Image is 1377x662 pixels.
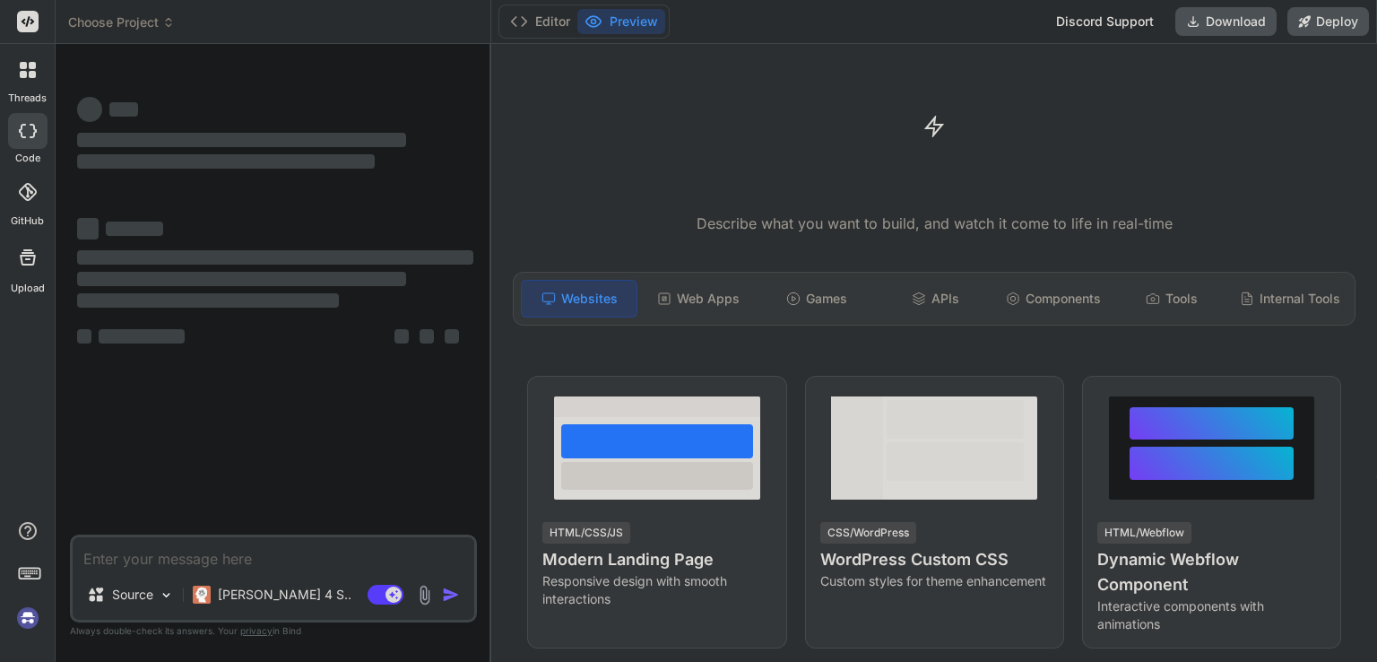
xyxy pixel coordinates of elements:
span: ‌ [77,293,339,308]
label: GitHub [11,213,44,229]
h4: Modern Landing Page [542,547,771,572]
span: ‌ [420,329,434,344]
img: Claude 4 Sonnet [193,586,211,604]
div: Internal Tools [1233,280,1347,318]
div: Tools [1114,280,1229,318]
h4: WordPress Custom CSS [820,547,1049,572]
span: Choose Project [68,13,175,31]
div: Games [759,280,874,318]
span: ‌ [77,272,406,286]
button: Editor [503,9,577,34]
img: icon [442,586,460,604]
div: Web Apps [641,280,756,318]
div: Websites [521,280,637,318]
button: Deploy [1287,7,1369,36]
label: Upload [11,281,45,296]
div: HTML/Webflow [1097,522,1191,544]
p: Custom styles for theme enhancement [820,572,1049,590]
div: Components [996,280,1111,318]
span: ‌ [99,329,185,344]
div: HTML/CSS/JS [542,522,630,544]
button: Preview [577,9,665,34]
img: signin [13,603,43,633]
img: Pick Models [159,588,174,603]
span: privacy [240,625,273,636]
p: Describe what you want to build, and watch it come to life in real-time [502,213,1366,236]
span: ‌ [77,218,99,240]
label: threads [8,91,47,106]
span: ‌ [77,250,473,265]
p: Interactive components with animations [1097,597,1326,633]
label: code [15,151,40,166]
h1: Turn ideas into code instantly [502,170,1366,202]
div: APIs [878,280,992,318]
span: ‌ [445,329,459,344]
p: Always double-check its answers. Your in Bind [70,623,477,640]
span: ‌ [77,154,375,169]
button: Download [1175,7,1277,36]
span: ‌ [394,329,409,344]
span: ‌ [77,329,91,344]
p: Source [112,586,153,604]
div: Discord Support [1045,7,1165,36]
span: ‌ [77,133,406,147]
h4: Dynamic Webflow Component [1097,547,1326,597]
p: Responsive design with smooth interactions [542,572,771,608]
span: ‌ [106,222,163,236]
span: ‌ [109,102,138,117]
div: CSS/WordPress [820,522,916,544]
img: attachment [414,585,435,605]
p: [PERSON_NAME] 4 S.. [218,586,351,604]
span: ‌ [77,97,102,122]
